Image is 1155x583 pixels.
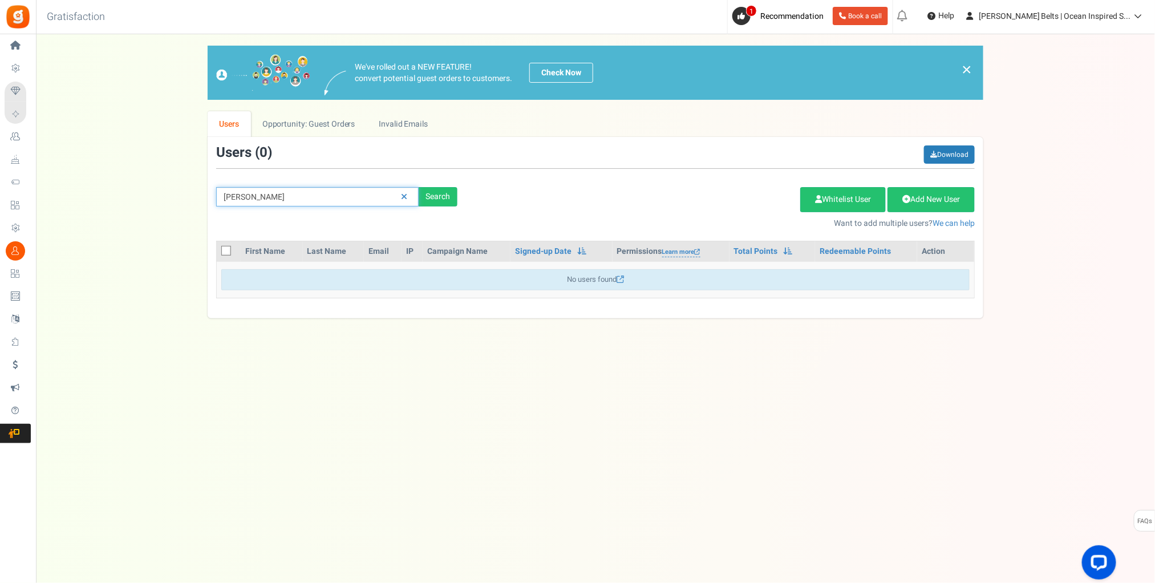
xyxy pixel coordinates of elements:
[423,241,510,262] th: Campaign Name
[935,10,954,22] span: Help
[355,62,512,84] p: We've rolled out a NEW FEATURE! convert potential guest orders to customers.
[760,10,824,22] span: Recommendation
[515,246,572,257] a: Signed-up Date
[933,217,975,229] a: We can help
[395,187,413,207] a: Reset
[402,241,423,262] th: IP
[216,187,419,207] input: Search by email or name
[734,246,778,257] a: Total Points
[419,187,457,207] div: Search
[208,111,251,137] a: Users
[529,63,593,83] a: Check Now
[5,4,31,30] img: Gratisfaction
[917,241,974,262] th: Action
[303,241,364,262] th: Last Name
[924,145,975,164] a: Download
[216,54,310,91] img: images
[833,7,888,25] a: Book a call
[260,143,268,163] span: 0
[216,145,272,160] h3: Users ( )
[475,218,975,229] p: Want to add multiple users?
[251,111,367,137] a: Opportunity: Guest Orders
[367,111,440,137] a: Invalid Emails
[34,6,117,29] h3: Gratisfaction
[732,7,828,25] a: 1 Recommendation
[923,7,959,25] a: Help
[820,246,891,257] a: Redeemable Points
[979,10,1131,22] span: [PERSON_NAME] Belts | Ocean Inspired S...
[1137,511,1153,532] span: FAQs
[241,241,303,262] th: First Name
[746,5,757,17] span: 1
[887,187,975,212] a: Add New User
[221,269,970,290] div: No users found
[613,241,730,262] th: Permissions
[662,248,700,257] a: Learn more
[364,241,402,262] th: Email
[325,71,346,95] img: images
[800,187,886,212] a: Whitelist User
[962,63,972,76] a: ×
